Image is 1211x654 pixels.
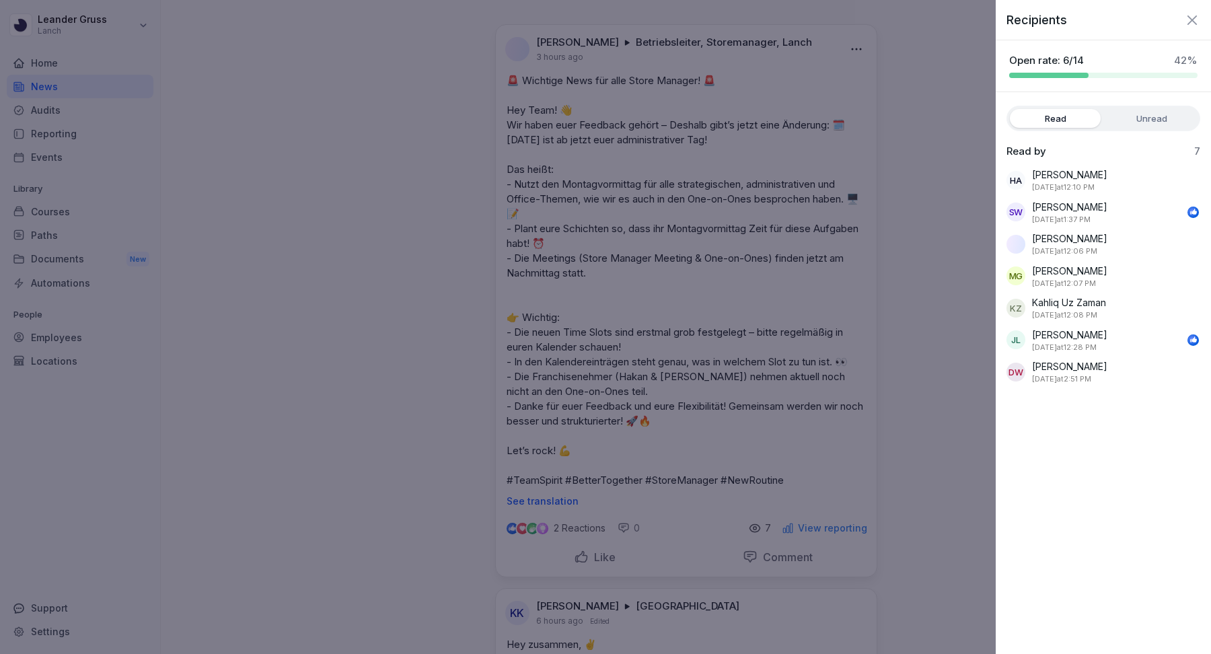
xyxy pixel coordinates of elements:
[1006,299,1025,318] div: KZ
[1032,200,1107,214] p: [PERSON_NAME]
[1032,264,1107,278] p: [PERSON_NAME]
[1006,11,1067,29] p: Recipients
[1032,214,1091,225] p: August 13, 2025 at 1:37 PM
[1009,54,1084,67] p: Open rate: 6/14
[1032,359,1107,373] p: [PERSON_NAME]
[1188,334,1199,345] img: like
[1032,328,1107,342] p: [PERSON_NAME]
[1032,246,1097,257] p: August 13, 2025 at 12:06 PM
[1006,235,1025,254] img: l5aexj2uen8fva72jjw1hczl.png
[1106,109,1197,128] label: Unread
[1032,295,1106,310] p: Kahliq Uz Zaman
[1174,54,1198,67] p: 42 %
[1010,109,1101,128] label: Read
[1032,231,1107,246] p: [PERSON_NAME]
[1006,171,1025,190] div: HA
[1032,342,1097,353] p: August 13, 2025 at 12:28 PM
[1032,373,1091,385] p: August 13, 2025 at 2:51 PM
[1032,168,1107,182] p: [PERSON_NAME]
[1188,207,1199,217] img: like
[1006,363,1025,381] div: DW
[1194,145,1200,158] p: 7
[1032,278,1096,289] p: August 13, 2025 at 12:07 PM
[1032,182,1095,193] p: August 13, 2025 at 12:10 PM
[1006,266,1025,285] div: MG
[1006,145,1046,158] p: Read by
[1006,203,1025,221] div: SW
[1032,310,1097,321] p: August 13, 2025 at 12:08 PM
[1006,330,1025,349] div: JL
